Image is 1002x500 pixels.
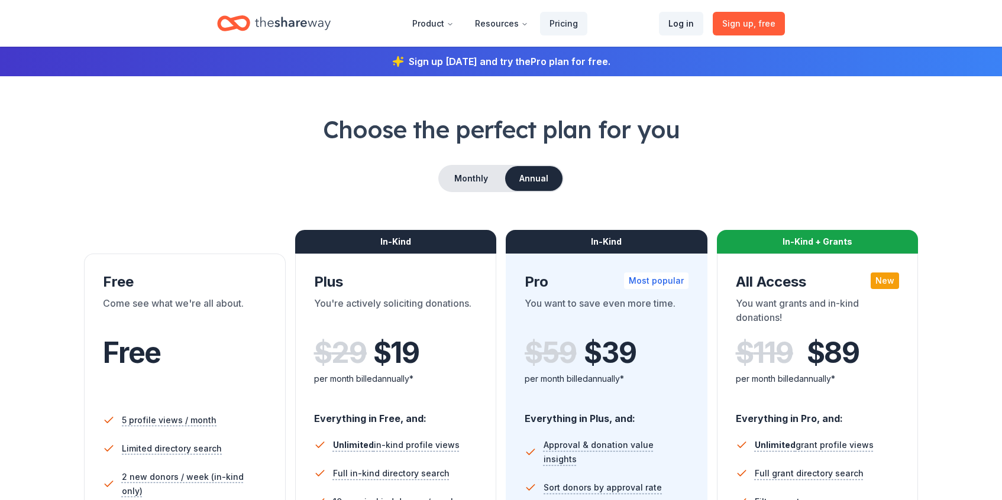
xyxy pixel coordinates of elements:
span: Sort donors by approval rate [544,480,662,495]
span: Limited directory search [122,441,222,456]
div: per month billed annually* [314,372,478,386]
span: 5 profile views / month [122,413,216,427]
div: All Access [736,272,900,291]
a: Sign up, free [713,12,785,35]
div: In-Kind [506,230,707,254]
div: You're actively soliciting donations. [314,296,478,329]
div: New [871,272,899,289]
span: $ 19 [373,336,419,369]
span: 2 new donors / week (in-kind only) [122,470,267,498]
div: In-Kind [295,230,497,254]
span: Full in-kind directory search [333,466,450,480]
span: Free [103,335,161,370]
button: Annual [505,166,563,191]
span: Unlimited [333,440,374,450]
div: Pro [525,272,689,291]
div: In-Kind + Grants [717,230,919,254]
button: Resources [466,12,538,35]
span: , free [754,18,775,28]
nav: Main [403,9,587,37]
span: in-kind profile views [333,440,460,450]
a: Log in [659,12,703,35]
div: per month billed annually* [736,372,900,386]
button: Product [403,12,463,35]
div: Free [103,272,267,291]
div: You want grants and in-kind donations! [736,296,900,329]
span: Approval & donation value insights [544,438,689,466]
div: You want to save even more time. [525,296,689,329]
div: Everything in Free, and: [314,401,478,426]
div: Everything in Pro, and: [736,401,900,426]
span: Full grant directory search [755,466,864,480]
div: Plus [314,272,478,291]
div: Most popular [624,272,689,289]
span: Sign up [722,17,775,31]
span: grant profile views [755,440,874,450]
h1: Choose the perfect plan for you [47,113,955,146]
span: Unlimited [755,440,796,450]
a: Pricing [540,12,587,35]
a: Home [217,9,331,37]
span: $ 39 [584,336,636,369]
div: Come see what we're all about. [103,296,267,329]
span: $ 89 [807,336,859,369]
div: per month billed annually* [525,372,689,386]
button: Monthly [439,166,503,191]
div: Everything in Plus, and: [525,401,689,426]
